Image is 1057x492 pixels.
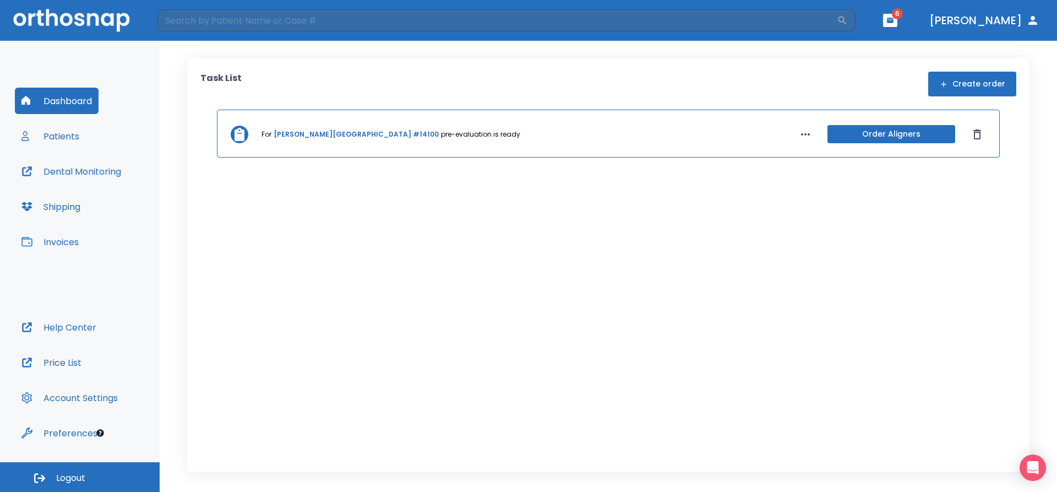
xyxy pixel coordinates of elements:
[15,385,124,411] button: Account Settings
[441,129,520,139] p: pre-evaluation is ready
[968,126,986,143] button: Dismiss
[15,158,128,185] button: Dental Monitoring
[892,8,903,19] span: 6
[261,129,271,139] p: For
[928,72,1016,96] button: Create order
[157,9,837,31] input: Search by Patient Name or Case #
[15,229,85,255] button: Invoices
[15,88,99,114] button: Dashboard
[15,349,88,376] button: Price List
[15,314,103,340] button: Help Center
[925,10,1044,30] button: [PERSON_NAME]
[1020,455,1046,481] div: Open Intercom Messenger
[827,125,955,143] button: Order Aligners
[13,9,130,31] img: Orthosnap
[274,129,439,139] a: [PERSON_NAME][GEOGRAPHIC_DATA] #14100
[15,193,87,220] button: Shipping
[15,420,104,446] button: Preferences
[95,428,105,438] div: Tooltip anchor
[56,472,85,484] span: Logout
[200,72,242,96] p: Task List
[15,123,86,149] button: Patients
